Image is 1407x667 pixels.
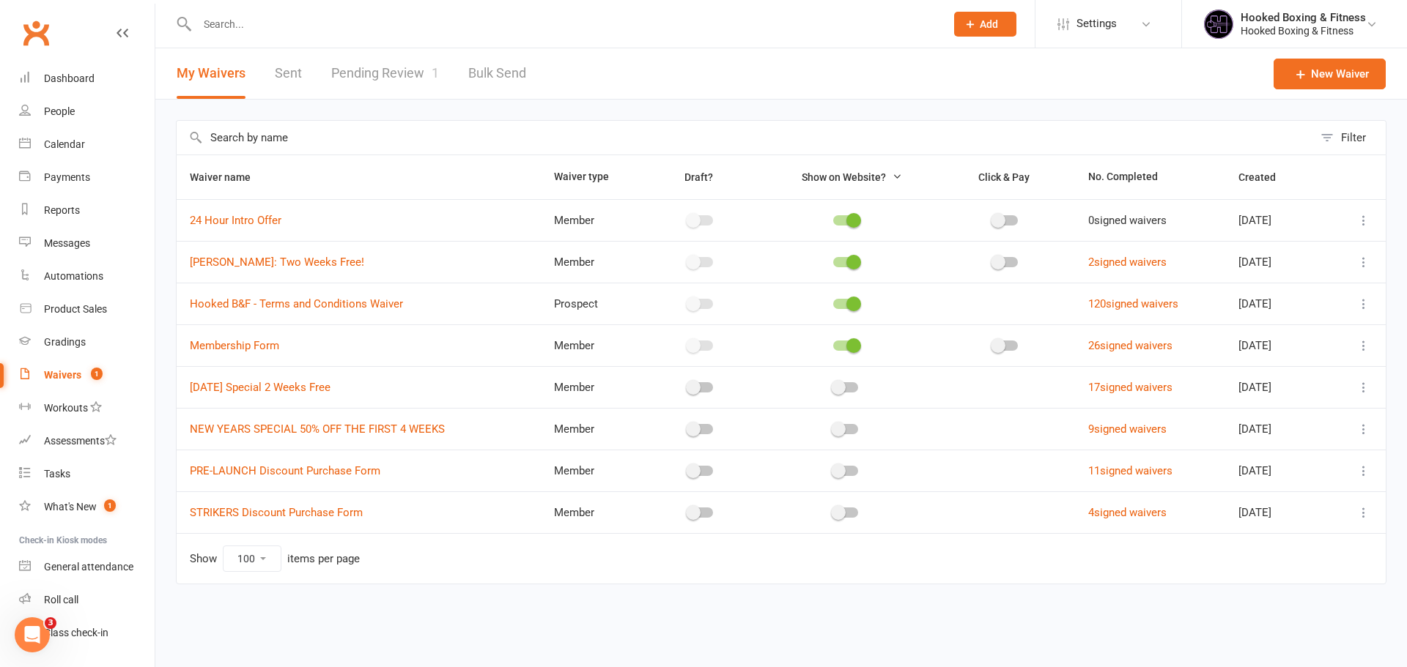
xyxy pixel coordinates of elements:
div: Hooked Boxing & Fitness [1241,11,1366,24]
div: Workouts [44,402,88,414]
td: Member [541,241,646,283]
span: 1 [432,65,439,81]
td: [DATE] [1225,491,1329,533]
button: Draft? [671,168,729,186]
td: [DATE] [1225,283,1329,324]
a: What's New1 [19,491,155,523]
button: My Waivers [177,48,245,99]
div: Reports [44,204,80,216]
a: Assessments [19,425,155,458]
td: [DATE] [1225,241,1329,283]
th: Waiver type [541,155,646,199]
span: Waiver name [190,171,267,183]
div: Hooked Boxing & Fitness [1241,24,1366,37]
a: Waivers 1 [19,359,155,392]
a: 17signed waivers [1088,381,1172,394]
div: Class check-in [44,627,108,638]
span: Draft? [684,171,713,183]
iframe: Intercom live chat [15,617,50,652]
button: Add [954,12,1016,37]
a: NEW YEARS SPECIAL 50% OFF THE FIRST 4 WEEKS [190,422,445,436]
input: Search... [193,14,935,34]
span: 1 [104,499,116,512]
th: No. Completed [1075,155,1226,199]
a: Reports [19,194,155,227]
button: Created [1238,168,1292,186]
button: Show on Website? [789,168,902,186]
td: [DATE] [1225,324,1329,366]
a: Hooked B&F - Terms and Conditions Waiver [190,297,403,310]
td: [DATE] [1225,199,1329,241]
a: New Waiver [1274,59,1386,89]
div: Automations [44,270,103,282]
a: Payments [19,161,155,194]
span: Click & Pay [978,171,1030,183]
a: Calendar [19,128,155,161]
a: PRE-LAUNCH Discount Purchase Form [190,464,380,477]
a: Roll call [19,584,155,616]
div: Assessments [44,435,117,447]
td: Member [541,199,646,241]
div: Dashboard [44,72,95,84]
td: [DATE] [1225,366,1329,408]
a: 26signed waivers [1088,339,1172,352]
div: Filter [1341,129,1366,146]
div: items per page [287,553,360,565]
span: Created [1238,171,1292,183]
a: Product Sales [19,293,155,326]
a: Dashboard [19,62,155,95]
a: 24 Hour Intro Offer [190,214,281,227]
a: Sent [275,48,302,99]
a: [PERSON_NAME]: Two Weeks Free! [190,256,364,269]
div: Waivers [44,369,81,381]
span: Add [980,18,998,30]
a: Workouts [19,392,155,425]
div: Roll call [44,594,78,605]
td: Prospect [541,283,646,324]
td: Member [541,366,646,408]
a: Clubworx [18,15,54,51]
a: 120signed waivers [1088,297,1178,310]
a: 11signed waivers [1088,464,1172,477]
a: Membership Form [190,339,279,352]
div: Payments [44,171,90,183]
span: Show on Website? [802,171,886,183]
a: Tasks [19,458,155,491]
a: 4signed waivers [1088,506,1167,519]
input: Search by name [177,121,1313,154]
td: [DATE] [1225,408,1329,450]
td: Member [541,324,646,366]
img: thumb_image1731986243.png [1204,10,1233,39]
div: Messages [44,237,90,249]
div: Gradings [44,336,86,348]
div: General attendance [44,561,133,573]
div: What's New [44,501,97,513]
a: [DATE] Special 2 Weeks Free [190,381,330,394]
div: Show [190,545,360,572]
td: Member [541,450,646,491]
a: Bulk Send [468,48,526,99]
div: Calendar [44,138,85,150]
a: Messages [19,227,155,260]
a: STRIKERS Discount Purchase Form [190,506,363,519]
a: Class kiosk mode [19,616,155,649]
div: People [44,105,75,117]
button: Click & Pay [965,168,1046,186]
td: Member [541,408,646,450]
span: 1 [91,368,103,380]
button: Filter [1313,121,1386,154]
td: Member [541,491,646,533]
a: 2signed waivers [1088,256,1167,269]
span: 3 [45,617,56,629]
div: Tasks [44,468,70,480]
a: 9signed waivers [1088,422,1167,436]
a: Automations [19,260,155,293]
a: General attendance kiosk mode [19,551,155,584]
a: People [19,95,155,128]
span: 0 signed waivers [1088,214,1167,227]
button: Waiver name [190,168,267,186]
td: [DATE] [1225,450,1329,491]
a: Gradings [19,326,155,359]
span: Settings [1077,7,1117,40]
a: Pending Review1 [331,48,439,99]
